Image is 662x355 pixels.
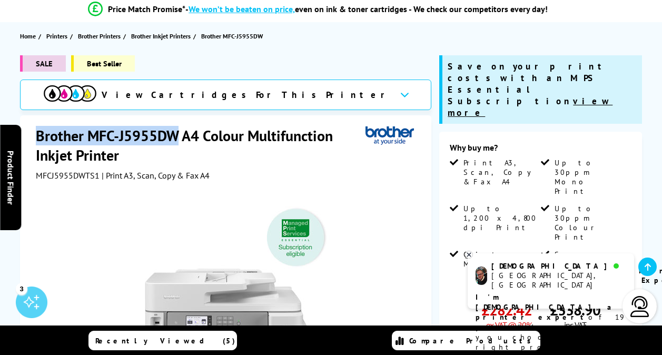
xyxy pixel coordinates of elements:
[78,31,121,42] span: Brother Printers
[108,4,185,14] span: Price Match Promise*
[476,292,615,322] b: I'm [DEMOGRAPHIC_DATA], a printer expert
[102,170,210,181] span: | Print A3, Scan, Copy & Fax A4
[16,283,27,294] div: 3
[476,292,626,352] p: of 19 years! I can help you choose the right product
[629,296,650,317] img: user-headset-light.svg
[463,158,539,186] span: Print A3, Scan, Copy & Fax A4
[201,32,263,40] span: Brother MFC-J5955DW
[185,4,548,14] div: - even on ink & toner cartridges - We check our competitors every day!
[491,271,626,290] div: [GEOGRAPHIC_DATA], [GEOGRAPHIC_DATA]
[476,267,487,285] img: chris-livechat.png
[46,31,67,42] span: Printers
[88,331,237,350] a: Recently Viewed (5)
[463,204,539,232] span: Up to 1,200 x 4,800 dpi Print
[189,4,295,14] span: We won’t be beaten on price,
[450,142,631,158] div: Why buy me?
[448,61,612,119] span: Save on your print costs with an MPS Essential Subscription
[131,31,193,42] a: Brother Inkjet Printers
[131,31,191,42] span: Brother Inkjet Printers
[78,31,123,42] a: Brother Printers
[71,55,135,72] span: Best Seller
[95,336,235,346] span: Recently Viewed (5)
[555,158,630,196] span: Up to 30ppm Mono Print
[36,170,100,181] span: MFCJ5955DWTS1
[46,31,70,42] a: Printers
[20,31,38,42] a: Home
[409,336,537,346] span: Compare Products
[20,55,66,72] span: SALE
[44,85,96,102] img: cmyk-icon.svg
[20,31,36,42] span: Home
[102,89,391,101] span: View Cartridges For This Printer
[5,151,16,205] span: Product Finder
[463,250,539,269] span: Quiet Mode
[555,250,630,269] span: Secure Print
[491,261,626,271] div: [DEMOGRAPHIC_DATA]
[392,331,540,350] a: Compare Products
[365,126,414,145] img: Brother
[36,126,366,165] h1: Brother MFC-J5955DW A4 Colour Multifunction Inkjet Printer
[555,204,630,242] span: Up to 30ppm Colour Print
[448,95,612,119] u: view more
